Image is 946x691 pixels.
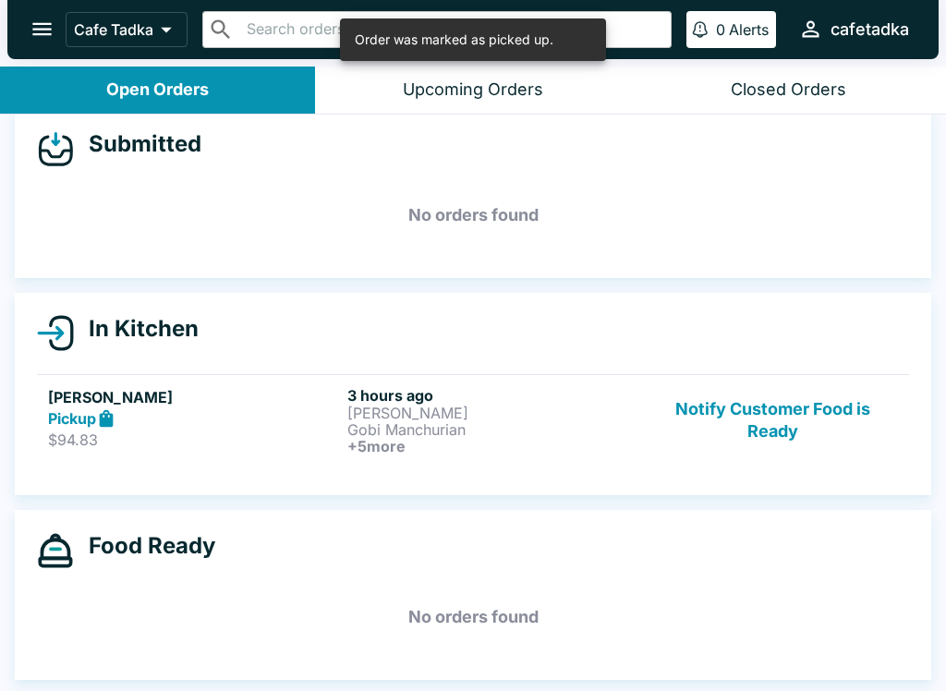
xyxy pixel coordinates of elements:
p: Cafe Tadka [74,20,153,39]
strong: Pickup [48,409,96,428]
div: cafetadka [831,18,909,41]
h5: No orders found [37,584,909,650]
h5: [PERSON_NAME] [48,386,340,408]
p: $94.83 [48,430,340,449]
div: Order was marked as picked up. [355,24,553,55]
div: Upcoming Orders [403,79,543,101]
h6: + 5 more [347,438,639,455]
p: [PERSON_NAME] [347,405,639,421]
button: open drawer [18,6,66,53]
p: Alerts [729,20,769,39]
h4: Submitted [74,130,201,158]
p: Gobi Manchurian [347,421,639,438]
h4: In Kitchen [74,315,199,343]
h4: Food Ready [74,532,215,560]
h5: No orders found [37,182,909,249]
a: [PERSON_NAME]Pickup$94.833 hours ago[PERSON_NAME]Gobi Manchurian+5moreNotify Customer Food is Ready [37,374,909,466]
h6: 3 hours ago [347,386,639,405]
input: Search orders by name or phone number [241,17,663,42]
button: Cafe Tadka [66,12,188,47]
button: Notify Customer Food is Ready [648,386,898,455]
div: Closed Orders [731,79,846,101]
p: 0 [716,20,725,39]
button: cafetadka [791,9,916,49]
div: Open Orders [106,79,209,101]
